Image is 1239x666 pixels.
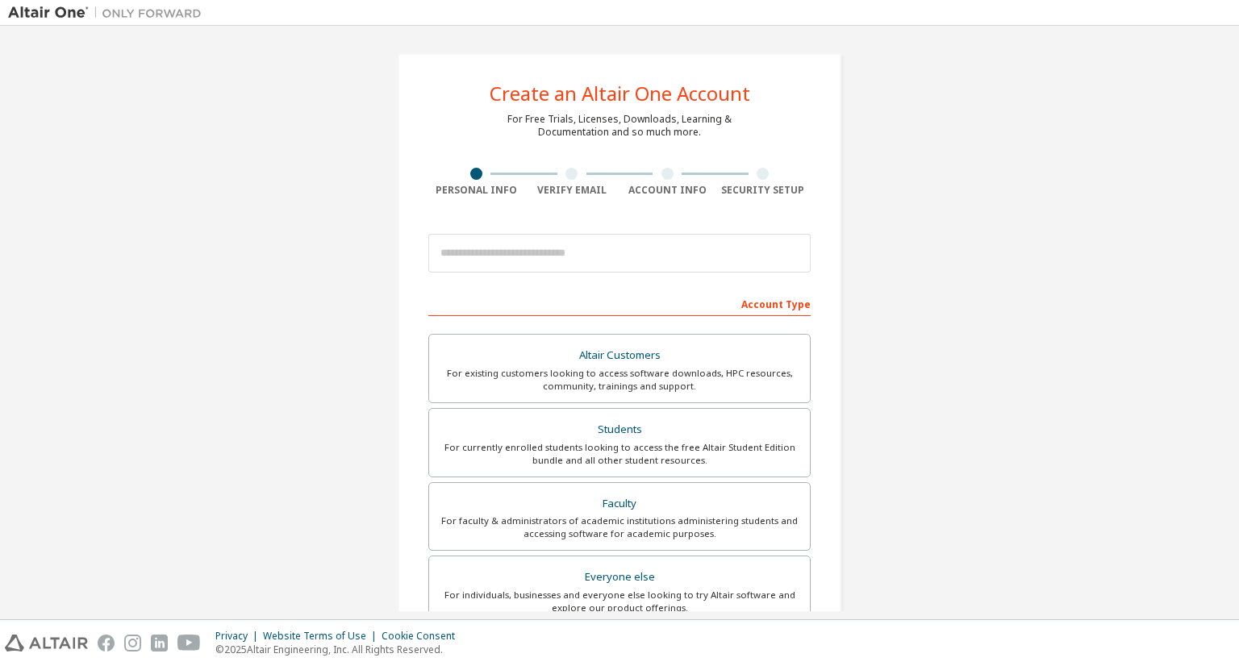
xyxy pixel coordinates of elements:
[619,184,715,197] div: Account Info
[439,441,800,467] div: For currently enrolled students looking to access the free Altair Student Edition bundle and all ...
[439,367,800,393] div: For existing customers looking to access software downloads, HPC resources, community, trainings ...
[439,514,800,540] div: For faculty & administrators of academic institutions administering students and accessing softwa...
[439,493,800,515] div: Faculty
[439,566,800,589] div: Everyone else
[382,630,465,643] div: Cookie Consent
[439,589,800,614] div: For individuals, businesses and everyone else looking to try Altair software and explore our prod...
[177,635,201,651] img: youtube.svg
[439,418,800,441] div: Students
[98,635,115,651] img: facebook.svg
[263,630,382,643] div: Website Terms of Use
[715,184,811,197] div: Security Setup
[524,184,620,197] div: Verify Email
[439,344,800,367] div: Altair Customers
[490,84,750,103] div: Create an Altair One Account
[507,113,732,139] div: For Free Trials, Licenses, Downloads, Learning & Documentation and so much more.
[151,635,168,651] img: linkedin.svg
[215,643,465,656] p: © 2025 Altair Engineering, Inc. All Rights Reserved.
[124,635,141,651] img: instagram.svg
[428,184,524,197] div: Personal Info
[428,290,811,316] div: Account Type
[215,630,263,643] div: Privacy
[8,5,210,21] img: Altair One
[5,635,88,651] img: altair_logo.svg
